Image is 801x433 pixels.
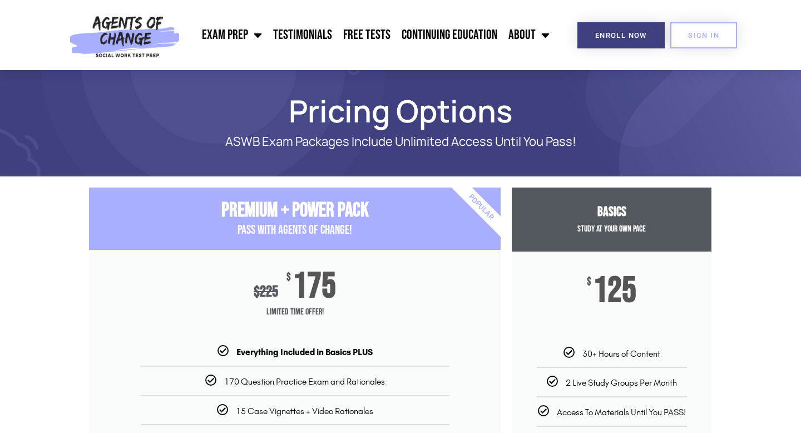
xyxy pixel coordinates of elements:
[236,406,373,416] span: 15 Case Vignettes + Video Rationales
[224,376,385,387] span: 170 Question Practice Exam and Rationales
[688,32,719,39] span: SIGN IN
[593,277,636,306] span: 125
[293,272,336,301] span: 175
[566,377,677,388] span: 2 Live Study Groups Per Month
[595,32,647,39] span: Enroll Now
[185,21,556,49] nav: Menu
[587,277,591,288] span: $
[286,272,291,283] span: $
[557,407,686,417] span: Access To Materials Until You PASS!
[238,223,352,238] span: PASS with AGENTS OF CHANGE!
[236,347,373,357] b: Everything Included in Basics PLUS
[268,21,338,49] a: Testimonials
[577,22,665,48] a: Enroll Now
[128,135,673,149] p: ASWB Exam Packages Include Unlimited Access Until You Pass!
[396,21,503,49] a: Continuing Education
[577,224,646,234] span: Study at your Own Pace
[254,283,260,301] span: $
[254,283,278,301] div: 225
[83,98,718,124] h1: Pricing Options
[89,199,501,223] h3: Premium + Power Pack
[512,204,711,220] h3: Basics
[338,21,396,49] a: Free Tests
[196,21,268,49] a: Exam Prep
[582,348,660,359] span: 30+ Hours of Content
[417,143,546,272] div: Popular
[670,22,737,48] a: SIGN IN
[89,301,501,323] span: Limited Time Offer!
[503,21,555,49] a: About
